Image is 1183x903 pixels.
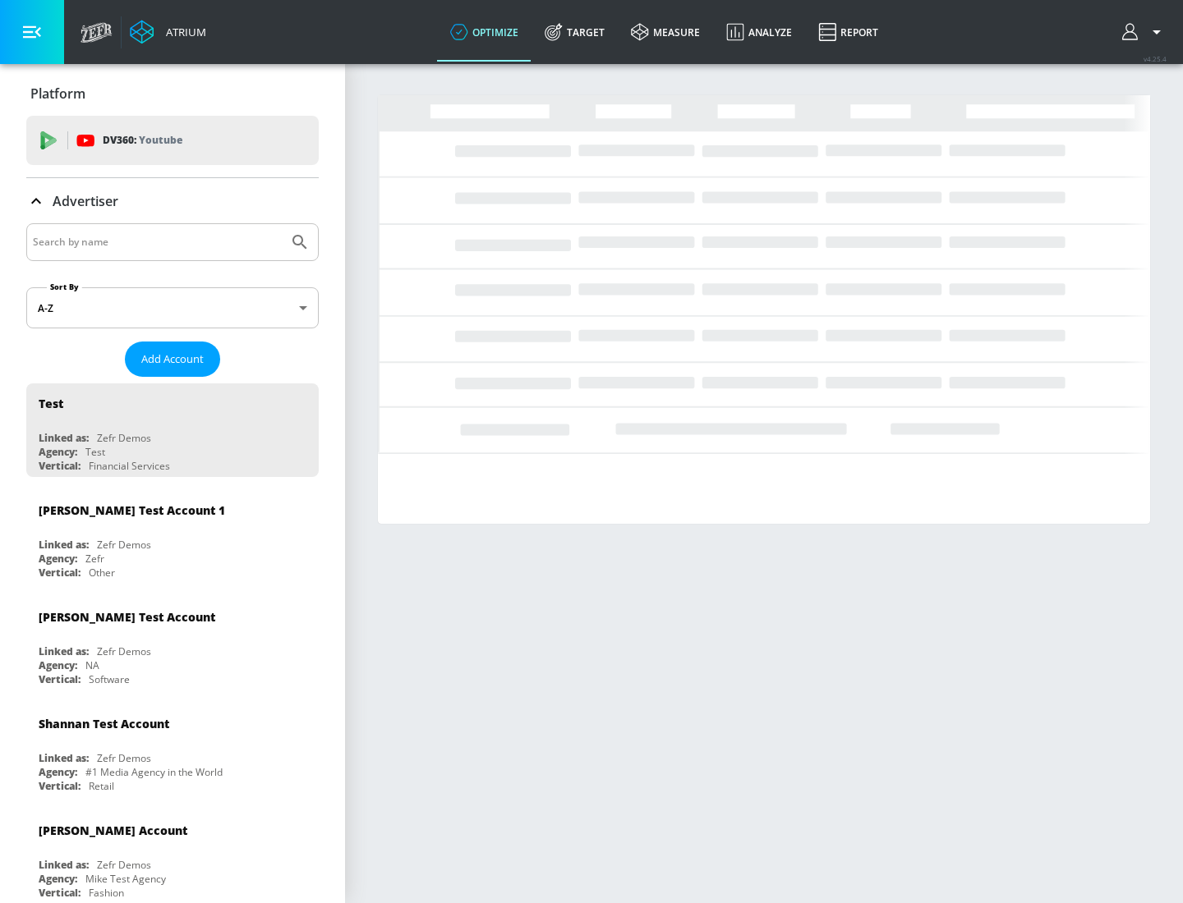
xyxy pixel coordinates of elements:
[26,490,319,584] div: [PERSON_NAME] Test Account 1Linked as:Zefr DemosAgency:ZefrVertical:Other
[26,704,319,797] div: Shannan Test AccountLinked as:Zefr DemosAgency:#1 Media Agency in the WorldVertical:Retail
[26,383,319,477] div: TestLinked as:Zefr DemosAgency:TestVertical:Financial Services
[85,872,166,886] div: Mike Test Agency
[39,431,89,445] div: Linked as:
[53,192,118,210] p: Advertiser
[89,566,115,580] div: Other
[805,2,891,62] a: Report
[89,459,170,473] div: Financial Services
[130,20,206,44] a: Atrium
[141,350,204,369] span: Add Account
[125,341,220,377] button: Add Account
[39,552,77,566] div: Agency:
[26,116,319,165] div: DV360: Youtube
[97,644,151,658] div: Zefr Demos
[39,644,89,658] div: Linked as:
[39,609,215,625] div: [PERSON_NAME] Test Account
[39,765,77,779] div: Agency:
[39,658,77,672] div: Agency:
[97,858,151,872] div: Zefr Demos
[85,552,104,566] div: Zefr
[85,658,99,672] div: NA
[39,502,225,518] div: [PERSON_NAME] Test Account 1
[139,131,182,149] p: Youtube
[85,765,223,779] div: #1 Media Agency in the World
[39,566,81,580] div: Vertical:
[39,779,81,793] div: Vertical:
[85,445,105,459] div: Test
[1144,54,1167,63] span: v 4.25.4
[39,858,89,872] div: Linked as:
[159,25,206,39] div: Atrium
[39,886,81,900] div: Vertical:
[39,672,81,686] div: Vertical:
[39,459,81,473] div: Vertical:
[26,71,319,117] div: Platform
[39,396,63,411] div: Test
[618,2,713,62] a: measure
[26,178,319,224] div: Advertiser
[437,2,532,62] a: optimize
[89,779,114,793] div: Retail
[39,751,89,765] div: Linked as:
[39,538,89,552] div: Linked as:
[26,597,319,690] div: [PERSON_NAME] Test AccountLinked as:Zefr DemosAgency:NAVertical:Software
[47,282,82,292] label: Sort By
[39,823,187,838] div: [PERSON_NAME] Account
[33,231,282,253] input: Search by name
[97,751,151,765] div: Zefr Demos
[532,2,618,62] a: Target
[26,287,319,328] div: A-Z
[39,716,169,731] div: Shannan Test Account
[39,445,77,459] div: Agency:
[103,131,182,149] p: DV360:
[97,538,151,552] div: Zefr Demos
[97,431,151,445] div: Zefr Demos
[89,886,124,900] div: Fashion
[30,85,85,103] p: Platform
[713,2,805,62] a: Analyze
[89,672,130,686] div: Software
[39,872,77,886] div: Agency:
